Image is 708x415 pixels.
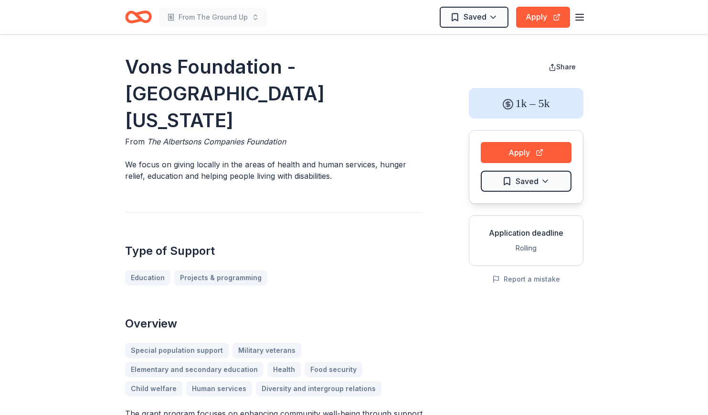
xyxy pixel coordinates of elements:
[464,11,486,23] span: Saved
[125,6,152,28] a: Home
[125,54,423,134] h1: Vons Foundation - [GEOGRAPHIC_DATA][US_STATE]
[174,270,267,285] a: Projects & programming
[556,63,576,71] span: Share
[516,175,539,187] span: Saved
[469,88,583,119] div: 1k – 5k
[440,7,508,28] button: Saved
[125,243,423,259] h2: Type of Support
[159,8,267,27] button: From The Ground Up
[125,159,423,182] p: We focus on giving locally in the areas of health and human services, hunger relief, education an...
[477,242,575,254] div: Rolling
[541,57,583,76] button: Share
[481,171,571,192] button: Saved
[147,137,286,146] span: The Albertsons Companies Foundation
[179,11,248,23] span: From The Ground Up
[481,142,571,163] button: Apply
[477,227,575,239] div: Application deadline
[125,270,170,285] a: Education
[516,7,570,28] button: Apply
[125,136,423,147] div: From
[492,273,560,285] button: Report a mistake
[125,316,423,331] h2: Overview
